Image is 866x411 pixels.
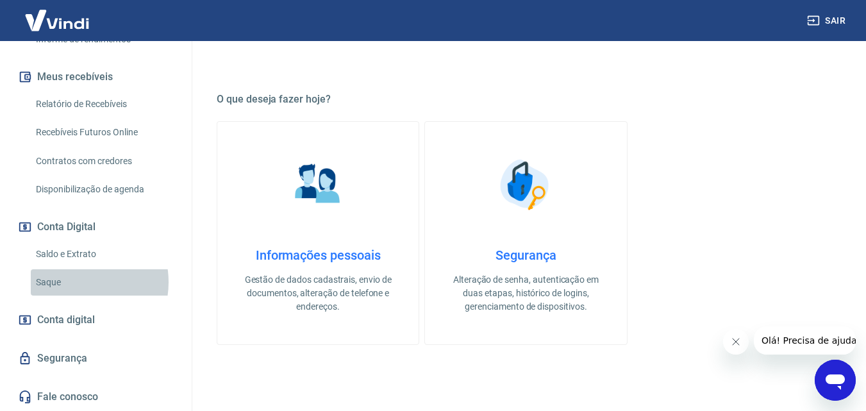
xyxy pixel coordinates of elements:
[217,93,835,106] h5: O que deseja fazer hoje?
[15,383,176,411] a: Fale conosco
[15,344,176,373] a: Segurança
[31,176,176,203] a: Disponibilização de agenda
[8,9,108,19] span: Olá! Precisa de ajuda?
[445,273,606,314] p: Alteração de senha, autenticação em duas etapas, histórico de logins, gerenciamento de dispositivos.
[754,326,856,355] iframe: Mensagem da empresa
[31,148,176,174] a: Contratos com credores
[238,247,398,263] h4: Informações pessoais
[15,306,176,334] a: Conta digital
[15,63,176,91] button: Meus recebíveis
[15,213,176,241] button: Conta Digital
[31,241,176,267] a: Saldo e Extrato
[815,360,856,401] iframe: Botão para abrir a janela de mensagens
[217,121,419,345] a: Informações pessoaisInformações pessoaisGestão de dados cadastrais, envio de documentos, alteraçã...
[31,269,176,296] a: Saque
[37,311,95,329] span: Conta digital
[424,121,627,345] a: SegurançaSegurançaAlteração de senha, autenticação em duas etapas, histórico de logins, gerenciam...
[15,1,99,40] img: Vindi
[31,119,176,146] a: Recebíveis Futuros Online
[31,91,176,117] a: Relatório de Recebíveis
[494,153,558,217] img: Segurança
[445,247,606,263] h4: Segurança
[286,153,350,217] img: Informações pessoais
[238,273,398,314] p: Gestão de dados cadastrais, envio de documentos, alteração de telefone e endereços.
[804,9,851,33] button: Sair
[723,329,749,355] iframe: Fechar mensagem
